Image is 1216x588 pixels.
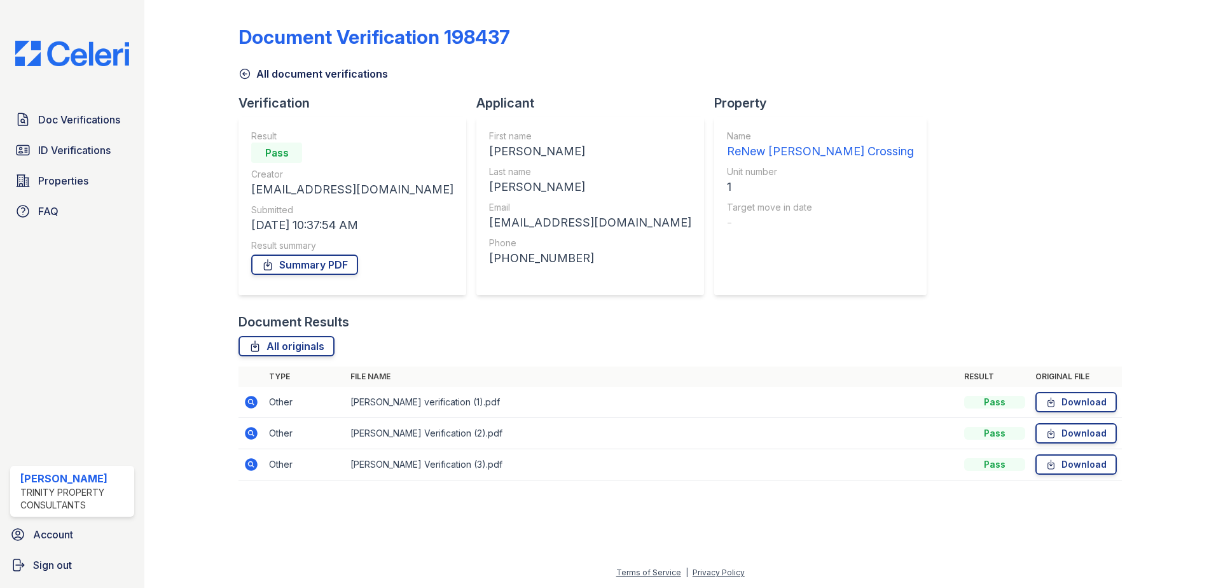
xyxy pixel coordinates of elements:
[489,130,691,143] div: First name
[264,449,345,480] td: Other
[238,313,349,331] div: Document Results
[727,130,914,143] div: Name
[616,568,681,577] a: Terms of Service
[727,214,914,232] div: -
[345,387,959,418] td: [PERSON_NAME] verification (1).pdf
[251,130,453,143] div: Result
[33,557,72,573] span: Sign out
[345,367,959,387] th: File name
[964,458,1025,471] div: Pass
[5,41,139,66] img: CE_Logo_Blue-a8612792a0a2168367f1c8372b55b34899dd931a85d93a1a3d3e32e68fde9ad4.png
[10,199,134,224] a: FAQ
[489,178,691,196] div: [PERSON_NAME]
[714,94,937,112] div: Property
[727,130,914,160] a: Name ReNew [PERSON_NAME] Crossing
[238,66,388,81] a: All document verifications
[238,25,510,48] div: Document Verification 198437
[345,449,959,480] td: [PERSON_NAME] Verification (3).pdf
[38,112,120,127] span: Doc Verifications
[489,214,691,232] div: [EMAIL_ADDRESS][DOMAIN_NAME]
[251,255,358,275] a: Summary PDF
[251,239,453,252] div: Result summary
[238,94,476,112] div: Verification
[959,367,1030,387] th: Result
[727,143,914,160] div: ReNew [PERSON_NAME] Crossing
[489,201,691,214] div: Email
[686,568,688,577] div: |
[727,165,914,178] div: Unit number
[10,168,134,193] a: Properties
[345,418,959,449] td: [PERSON_NAME] Verification (2).pdf
[727,178,914,196] div: 1
[20,471,129,486] div: [PERSON_NAME]
[5,552,139,578] a: Sign out
[476,94,714,112] div: Applicant
[264,418,345,449] td: Other
[251,143,302,163] div: Pass
[251,181,453,199] div: [EMAIL_ADDRESS][DOMAIN_NAME]
[1035,423,1117,444] a: Download
[693,568,745,577] a: Privacy Policy
[489,165,691,178] div: Last name
[251,216,453,234] div: [DATE] 10:37:54 AM
[1163,537,1203,575] iframe: chat widget
[38,204,59,219] span: FAQ
[264,367,345,387] th: Type
[1035,454,1117,475] a: Download
[727,201,914,214] div: Target move in date
[489,249,691,267] div: [PHONE_NUMBER]
[38,173,88,188] span: Properties
[10,107,134,132] a: Doc Verifications
[251,204,453,216] div: Submitted
[964,427,1025,440] div: Pass
[489,237,691,249] div: Phone
[1030,367,1122,387] th: Original file
[964,396,1025,409] div: Pass
[1035,392,1117,412] a: Download
[20,486,129,512] div: Trinity Property Consultants
[251,168,453,181] div: Creator
[38,143,111,158] span: ID Verifications
[238,336,335,356] a: All originals
[10,137,134,163] a: ID Verifications
[33,527,73,542] span: Account
[5,522,139,547] a: Account
[489,143,691,160] div: [PERSON_NAME]
[264,387,345,418] td: Other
